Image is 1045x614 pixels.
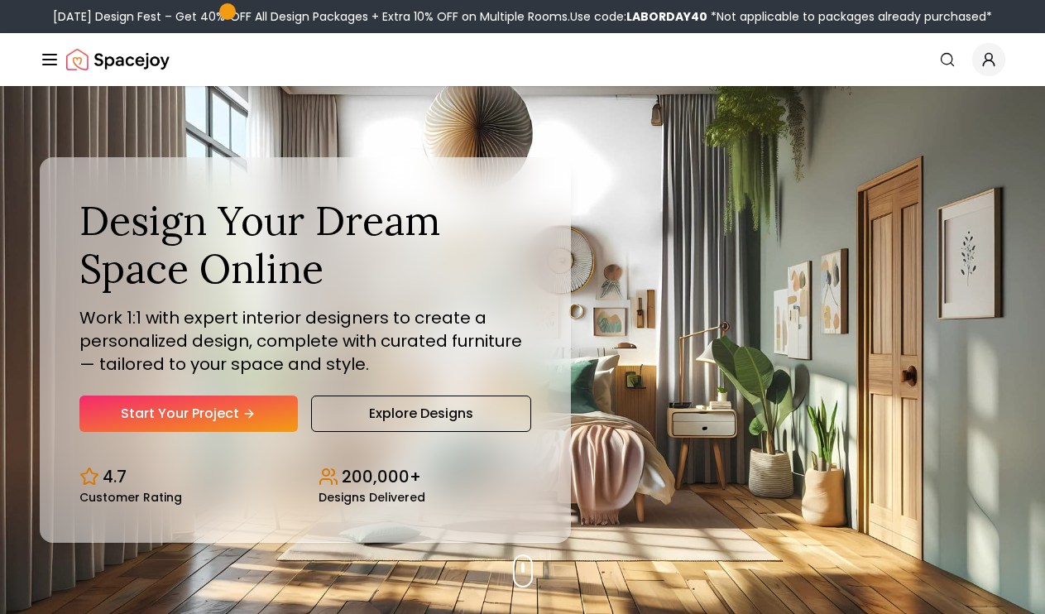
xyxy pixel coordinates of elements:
[79,197,531,292] h1: Design Your Dream Space Online
[342,465,421,488] p: 200,000+
[79,306,531,376] p: Work 1:1 with expert interior designers to create a personalized design, complete with curated fu...
[66,43,170,76] a: Spacejoy
[79,452,531,503] div: Design stats
[319,492,425,503] small: Designs Delivered
[707,8,992,25] span: *Not applicable to packages already purchased*
[53,8,992,25] div: [DATE] Design Fest – Get 40% OFF All Design Packages + Extra 10% OFF on Multiple Rooms.
[40,33,1005,86] nav: Global
[311,396,531,432] a: Explore Designs
[103,465,127,488] p: 4.7
[66,43,170,76] img: Spacejoy Logo
[626,8,707,25] b: LABORDAY40
[79,492,182,503] small: Customer Rating
[79,396,298,432] a: Start Your Project
[570,8,707,25] span: Use code:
